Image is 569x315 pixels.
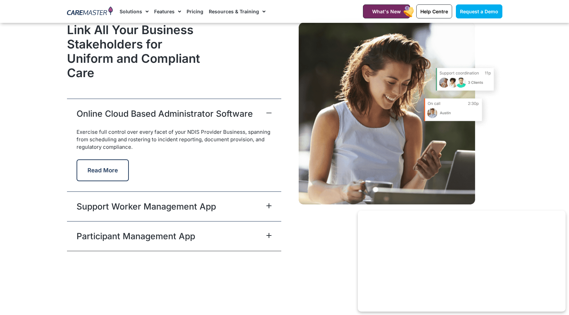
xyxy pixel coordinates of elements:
div: Online Cloud Based Administrator Software [67,99,281,128]
img: CareMaster Logo [67,6,113,17]
img: A CareMaster NDIS Participant checks out the support list available through the NDIS Participant ... [299,23,502,205]
div: Online Cloud Based Administrator Software [67,128,281,191]
a: Request a Demo [456,4,502,18]
a: What's New [363,4,410,18]
a: Online Cloud Based Administrator Software [77,108,253,120]
a: Participant Management App [77,230,195,242]
div: Participant Management App [67,221,281,251]
h2: Link All Your Business Stakeholders for Uniform and Compliant Care [67,23,211,80]
span: What's New [372,9,401,14]
div: Support Worker Management App [67,191,281,221]
a: Read More [77,167,129,174]
iframe: Popup CTA [358,211,566,312]
span: Help Centre [420,9,448,14]
button: Read More [77,159,129,181]
a: Help Centre [416,4,452,18]
span: Exercise full control over every facet of your NDIS Provider Business, spanning from scheduling a... [77,129,270,150]
span: Request a Demo [460,9,498,14]
a: Support Worker Management App [77,200,216,213]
